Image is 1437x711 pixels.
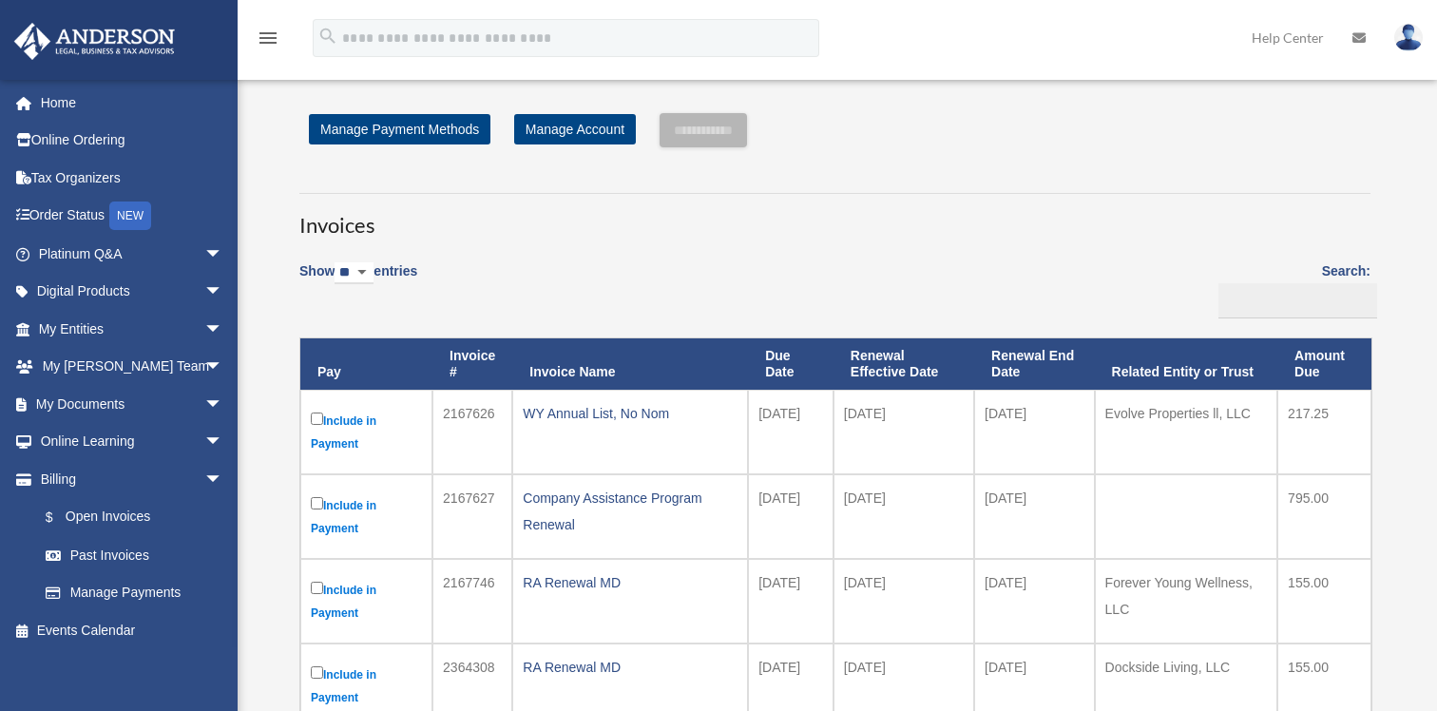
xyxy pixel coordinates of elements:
[300,338,432,390] th: Pay: activate to sort column descending
[27,536,242,574] a: Past Invoices
[512,338,748,390] th: Invoice Name: activate to sort column ascending
[974,559,1095,644] td: [DATE]
[1095,390,1278,474] td: Evolve Properties ll, LLC
[204,385,242,424] span: arrow_drop_down
[204,348,242,387] span: arrow_drop_down
[311,666,323,679] input: Include in Payment
[309,114,490,144] a: Manage Payment Methods
[748,338,833,390] th: Due Date: activate to sort column ascending
[204,310,242,349] span: arrow_drop_down
[13,348,252,386] a: My [PERSON_NAME] Teamarrow_drop_down
[13,159,252,197] a: Tax Organizers
[523,485,738,538] div: Company Assistance Program Renewal
[833,559,974,644] td: [DATE]
[27,498,233,537] a: $Open Invoices
[1277,474,1371,559] td: 795.00
[311,409,422,455] label: Include in Payment
[13,385,252,423] a: My Documentsarrow_drop_down
[13,197,252,236] a: Order StatusNEW
[299,193,1370,240] h3: Invoices
[1218,283,1377,319] input: Search:
[1277,559,1371,644] td: 155.00
[311,493,422,540] label: Include in Payment
[299,259,417,303] label: Show entries
[204,273,242,312] span: arrow_drop_down
[317,26,338,47] i: search
[13,423,252,461] a: Online Learningarrow_drop_down
[432,559,512,644] td: 2167746
[335,262,374,284] select: Showentries
[27,574,242,612] a: Manage Payments
[833,474,974,559] td: [DATE]
[9,23,181,60] img: Anderson Advisors Platinum Portal
[1095,338,1278,390] th: Related Entity or Trust: activate to sort column ascending
[13,611,252,649] a: Events Calendar
[974,338,1095,390] th: Renewal End Date: activate to sort column ascending
[974,474,1095,559] td: [DATE]
[13,460,242,498] a: Billingarrow_drop_down
[109,202,151,230] div: NEW
[514,114,636,144] a: Manage Account
[1212,259,1370,318] label: Search:
[56,506,66,529] span: $
[833,390,974,474] td: [DATE]
[13,273,252,311] a: Digital Productsarrow_drop_down
[257,33,279,49] a: menu
[311,578,422,625] label: Include in Payment
[204,235,242,274] span: arrow_drop_down
[311,413,323,425] input: Include in Payment
[432,390,512,474] td: 2167626
[311,497,323,509] input: Include in Payment
[833,338,974,390] th: Renewal Effective Date: activate to sort column ascending
[13,122,252,160] a: Online Ordering
[748,474,833,559] td: [DATE]
[13,310,252,348] a: My Entitiesarrow_drop_down
[257,27,279,49] i: menu
[1394,24,1423,51] img: User Pic
[1277,390,1371,474] td: 217.25
[974,390,1095,474] td: [DATE]
[523,654,738,681] div: RA Renewal MD
[432,338,512,390] th: Invoice #: activate to sort column ascending
[311,582,323,594] input: Include in Payment
[204,460,242,499] span: arrow_drop_down
[1277,338,1371,390] th: Amount Due: activate to sort column ascending
[311,663,422,709] label: Include in Payment
[432,474,512,559] td: 2167627
[523,569,738,596] div: RA Renewal MD
[1095,559,1278,644] td: Forever Young Wellness, LLC
[13,84,252,122] a: Home
[748,390,833,474] td: [DATE]
[748,559,833,644] td: [DATE]
[523,400,738,427] div: WY Annual List, No Nom
[204,423,242,462] span: arrow_drop_down
[13,235,252,273] a: Platinum Q&Aarrow_drop_down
